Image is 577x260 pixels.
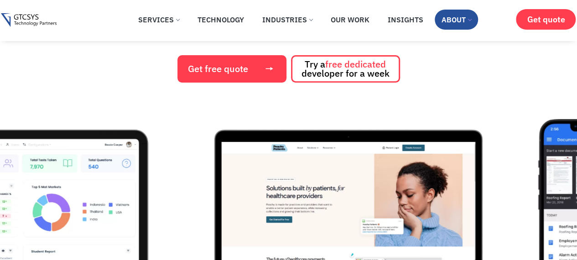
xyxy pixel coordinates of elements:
img: Gtcsys logo [1,13,56,27]
span: Get free quote [188,64,248,73]
a: Insights [381,10,430,30]
span: free dedicated [325,58,386,70]
a: Our Work [324,10,376,30]
a: About [435,10,478,30]
a: Technology [191,10,251,30]
span: Get quote [527,15,565,24]
a: Services [131,10,186,30]
a: Industries [255,10,319,30]
span: Try a developer for a week [301,60,390,78]
a: Get free quote [177,55,286,83]
a: Get quote [516,9,576,30]
a: Try afree dedicated developer for a week [291,55,400,83]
